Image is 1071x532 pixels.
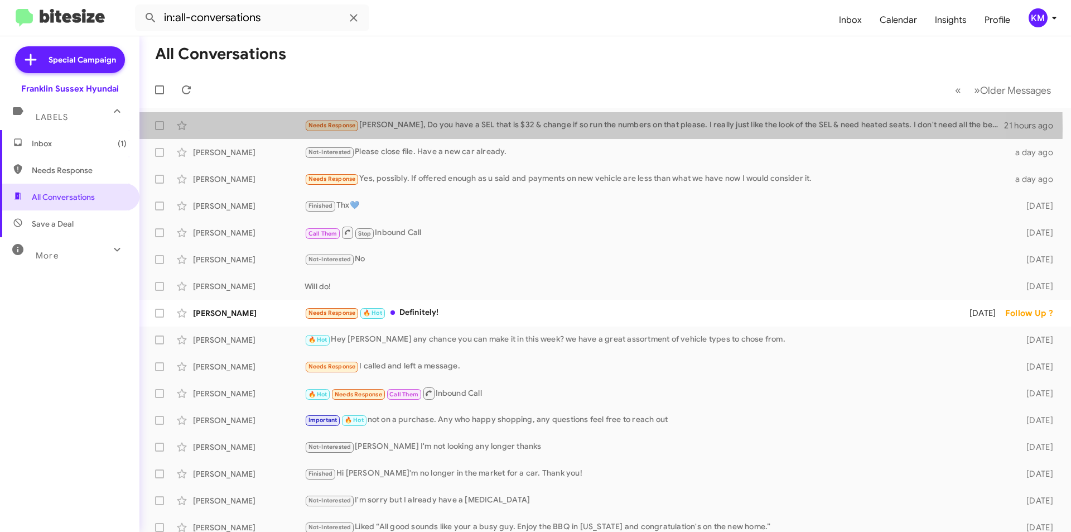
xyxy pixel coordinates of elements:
div: I called and left a message. [305,360,1009,373]
span: 🔥 Hot [308,336,327,343]
a: Special Campaign [15,46,125,73]
div: [PERSON_NAME] [193,254,305,265]
div: No [305,253,1009,266]
div: [DATE] [1009,281,1062,292]
div: [DATE] [1009,254,1062,265]
span: Needs Response [308,175,356,183]
span: Older Messages [980,84,1051,97]
span: » [974,83,980,97]
div: Please close file. Have a new car already. [305,146,1009,159]
div: Hi [PERSON_NAME]'m no longer in the market for a car. Thank you! [305,467,1009,480]
span: Needs Response [335,391,382,398]
input: Search [135,4,369,31]
div: [PERSON_NAME] [193,442,305,453]
div: [PERSON_NAME] [193,468,305,480]
a: Profile [976,4,1019,36]
a: Insights [926,4,976,36]
span: 🔥 Hot [308,391,327,398]
span: Needs Response [308,363,356,370]
div: [DATE] [1009,495,1062,506]
span: Labels [36,112,68,122]
div: Will do! [305,281,1009,292]
span: Finished [308,470,333,477]
div: [DATE] [1009,227,1062,238]
span: Not-Interested [308,443,351,450]
div: Franklin Sussex Hyundai [21,83,119,94]
div: [PERSON_NAME] I'm not looking any longer thanks [305,440,1009,453]
span: All Conversations [32,191,95,203]
div: a day ago [1009,147,1062,158]
div: [DATE] [1009,334,1062,346]
div: [DATE] [1009,388,1062,399]
div: Inbound Call [305,226,1009,239]
span: Not-Interested [308,256,351,263]
span: « [955,83,961,97]
div: Hey [PERSON_NAME] any chance you can make it in this week? we have a great assortment of vehicle ... [305,333,1009,346]
div: [DATE] [1009,200,1062,212]
div: a day ago [1009,174,1062,185]
span: Special Campaign [49,54,116,65]
div: [PERSON_NAME] [193,281,305,292]
span: 🔥 Hot [363,309,382,317]
div: [PERSON_NAME] [193,227,305,238]
div: 21 hours ago [1004,120,1062,131]
div: [DATE] [1009,468,1062,480]
h1: All Conversations [155,45,286,63]
a: Inbox [830,4,871,36]
div: I'm sorry but I already have a [MEDICAL_DATA] [305,494,1009,507]
span: Needs Response [32,165,127,176]
span: Important [308,416,337,424]
span: Needs Response [308,309,356,317]
div: Thx💙 [305,199,1009,212]
div: [PERSON_NAME] [193,495,305,506]
span: More [36,251,59,261]
div: [DATE] [1009,361,1062,372]
span: 🔥 Hot [345,416,364,424]
button: Previous [948,79,968,102]
nav: Page navigation example [949,79,1058,102]
div: [PERSON_NAME] [193,361,305,372]
div: [DATE] [955,308,1005,319]
div: [PERSON_NAME] [193,147,305,158]
div: [DATE] [1009,442,1062,453]
div: [PERSON_NAME] [193,200,305,212]
div: [PERSON_NAME] [193,388,305,399]
div: [PERSON_NAME] [193,415,305,426]
span: Save a Deal [32,218,74,229]
span: Not-Interested [308,148,351,156]
span: Not-Interested [308,524,351,531]
div: [PERSON_NAME] [193,334,305,346]
span: Needs Response [308,122,356,129]
div: [PERSON_NAME], Do you have a SEL that is $32 & change if so run the numbers on that please. I rea... [305,119,1004,132]
div: [PERSON_NAME] [193,308,305,319]
span: Not-Interested [308,497,351,504]
span: Call Them [308,230,337,237]
span: Inbox [32,138,127,149]
button: Next [967,79,1058,102]
div: [DATE] [1009,415,1062,426]
div: [PERSON_NAME] [193,174,305,185]
span: Stop [358,230,372,237]
a: Calendar [871,4,926,36]
div: Yes, possibly. If offered enough as u said and payments on new vehicle are less than what we have... [305,172,1009,185]
button: KM [1019,8,1059,27]
div: Definitely! [305,306,955,319]
div: not on a purchase. Any who happy shopping, any questions feel free to reach out [305,414,1009,426]
div: KM [1029,8,1048,27]
span: Call Them [389,391,418,398]
span: Finished [308,202,333,209]
div: Inbound Call [305,386,1009,400]
span: (1) [118,138,127,149]
div: Follow Up ? [1005,308,1062,319]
